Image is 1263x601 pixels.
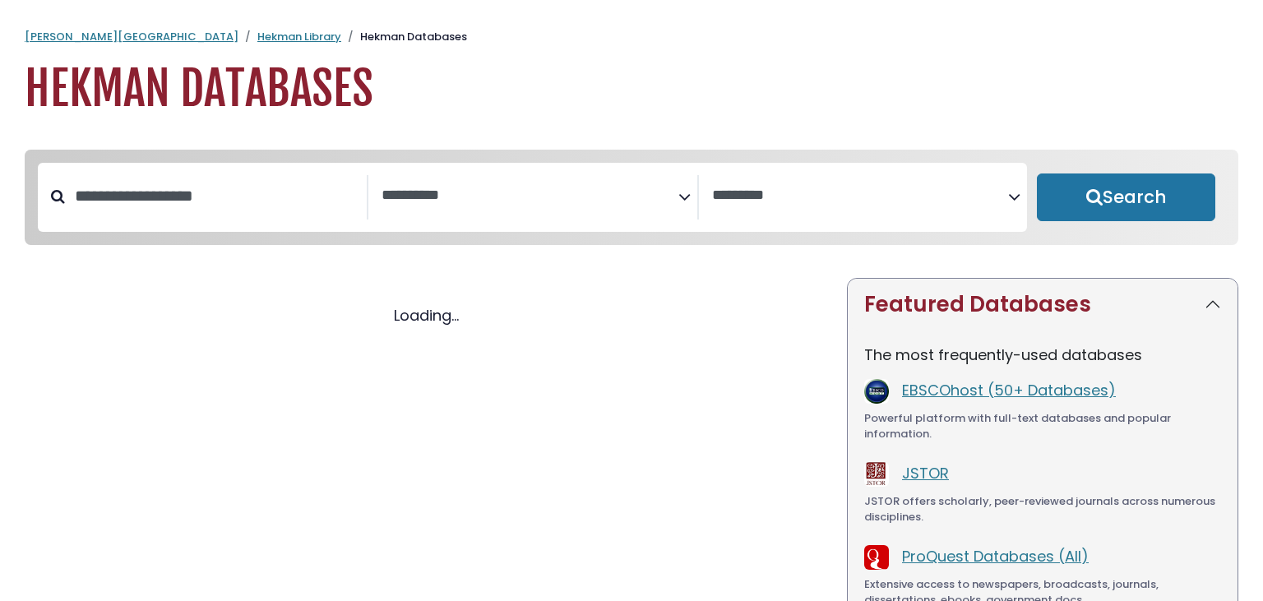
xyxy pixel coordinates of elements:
[25,150,1238,245] nav: Search filters
[902,546,1089,566] a: ProQuest Databases (All)
[864,344,1221,366] p: The most frequently-used databases
[864,493,1221,525] div: JSTOR offers scholarly, peer-reviewed journals across numerous disciplines.
[25,62,1238,117] h1: Hekman Databases
[65,183,367,210] input: Search database by title or keyword
[341,29,467,45] li: Hekman Databases
[1037,173,1215,221] button: Submit for Search Results
[257,29,341,44] a: Hekman Library
[902,463,949,483] a: JSTOR
[25,29,1238,45] nav: breadcrumb
[25,304,827,326] div: Loading...
[848,279,1238,331] button: Featured Databases
[25,29,238,44] a: [PERSON_NAME][GEOGRAPHIC_DATA]
[712,187,1009,205] textarea: Search
[902,380,1116,400] a: EBSCOhost (50+ Databases)
[382,187,678,205] textarea: Search
[864,410,1221,442] div: Powerful platform with full-text databases and popular information.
